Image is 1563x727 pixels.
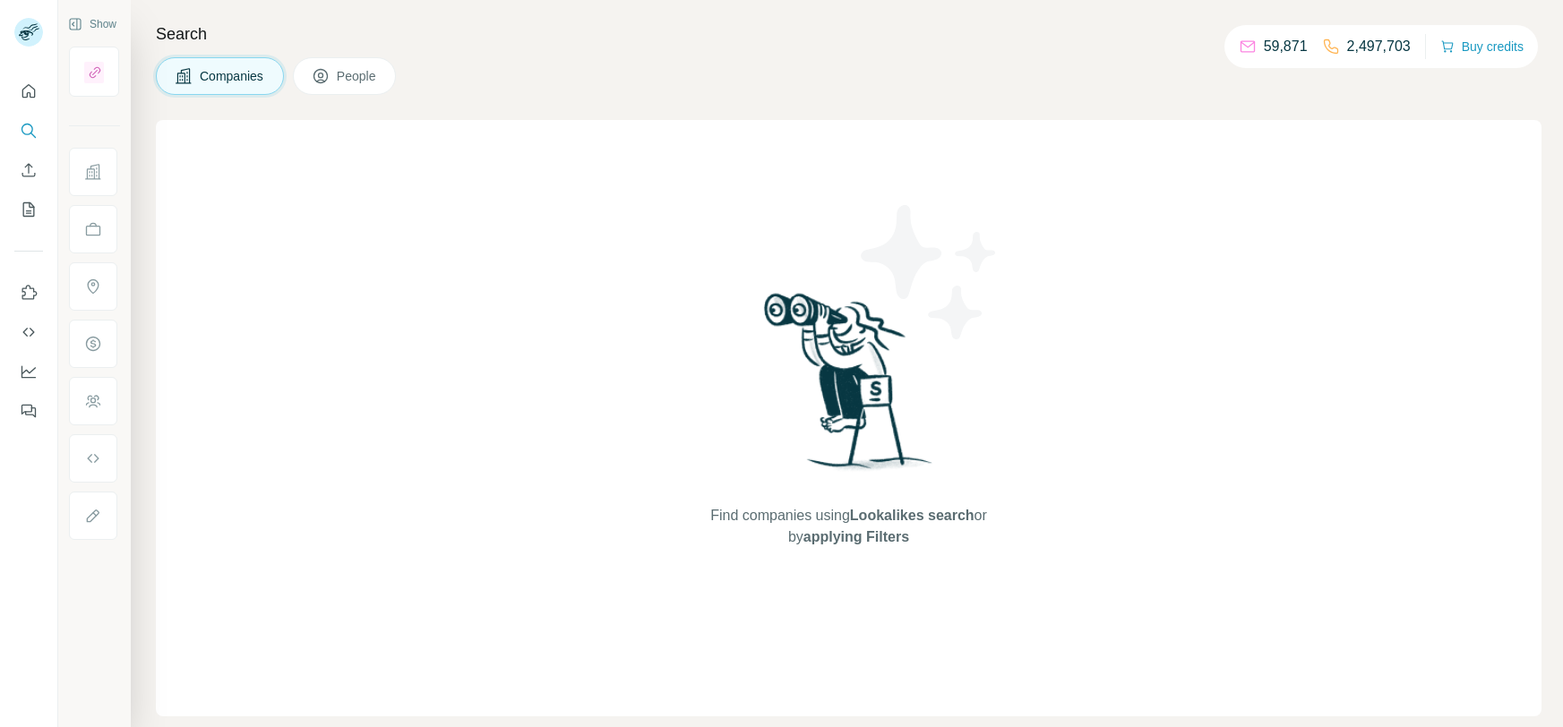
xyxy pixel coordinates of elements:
button: Use Surfe API [14,316,43,348]
button: Show [56,11,129,38]
span: Lookalikes search [850,508,975,523]
button: Buy credits [1440,34,1524,59]
button: Search [14,115,43,147]
img: Surfe Illustration - Stars [849,192,1010,353]
span: Companies [200,67,265,85]
p: 59,871 [1264,36,1308,57]
p: 2,497,703 [1347,36,1411,57]
button: Use Surfe on LinkedIn [14,277,43,309]
button: Feedback [14,395,43,427]
button: Quick start [14,75,43,107]
button: Dashboard [14,355,43,388]
span: People [337,67,378,85]
button: My lists [14,193,43,226]
span: applying Filters [803,529,909,544]
button: Enrich CSV [14,154,43,186]
img: Surfe Illustration - Woman searching with binoculars [756,288,942,488]
span: Find companies using or by [705,505,992,548]
h4: Search [156,21,1542,47]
